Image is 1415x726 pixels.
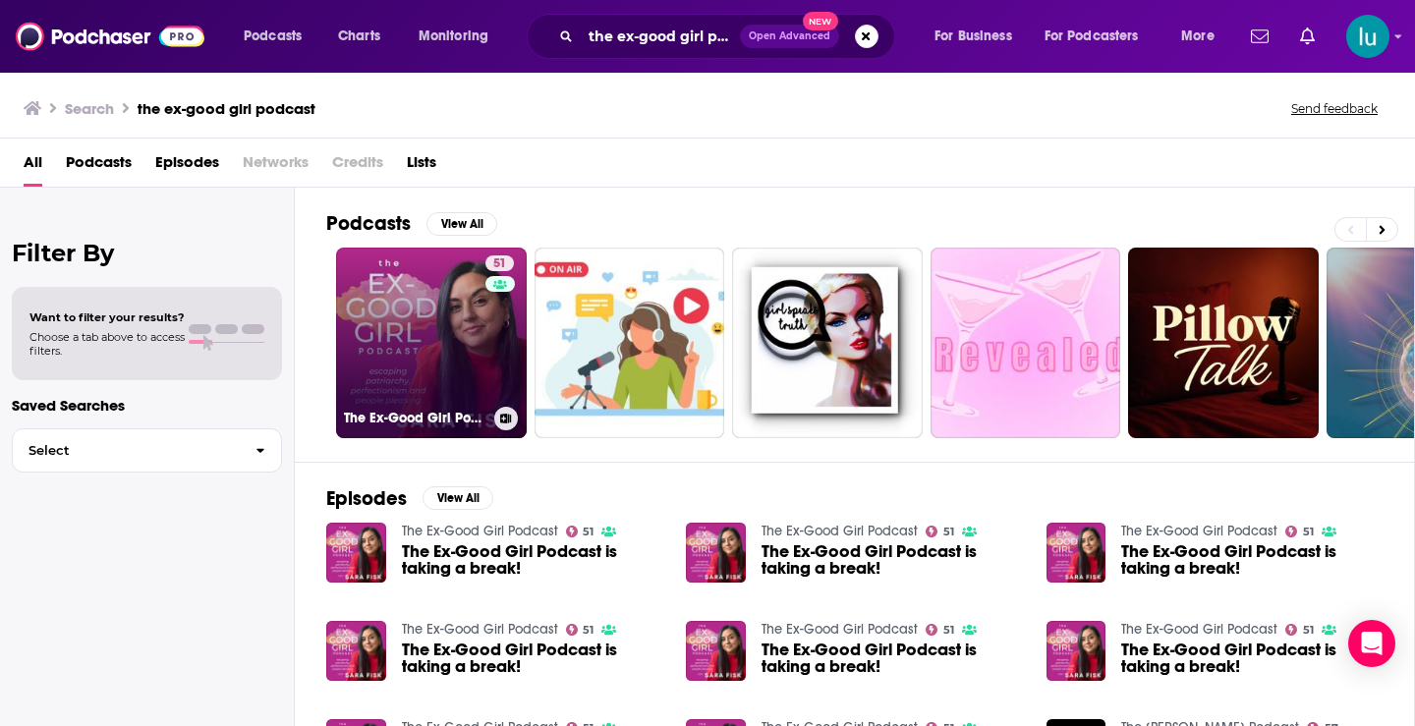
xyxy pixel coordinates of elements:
img: User Profile [1346,15,1389,58]
button: open menu [230,21,327,52]
span: Networks [243,146,309,187]
img: The Ex-Good Girl Podcast is taking a break! [686,523,746,583]
a: Show notifications dropdown [1243,20,1276,53]
a: The Ex-Good Girl Podcast is taking a break! [402,642,663,675]
span: Want to filter your results? [29,310,185,324]
button: Open AdvancedNew [740,25,839,48]
a: 51 [1285,624,1314,636]
span: For Podcasters [1045,23,1139,50]
button: open menu [1167,21,1239,52]
span: Select [13,444,240,457]
span: 51 [943,528,954,536]
span: Open Advanced [749,31,830,41]
a: The Ex-Good Girl Podcast is taking a break! [762,642,1023,675]
button: View All [426,212,497,236]
span: New [803,12,838,30]
a: The Ex-Good Girl Podcast is taking a break! [762,543,1023,577]
button: View All [423,486,493,510]
span: 51 [943,626,954,635]
img: The Ex-Good Girl Podcast is taking a break! [326,523,386,583]
span: 51 [583,626,594,635]
h3: the ex-good girl podcast [138,99,315,118]
span: Credits [332,146,383,187]
div: Open Intercom Messenger [1348,620,1395,667]
button: Select [12,428,282,473]
img: The Ex-Good Girl Podcast is taking a break! [1047,621,1106,681]
p: Saved Searches [12,396,282,415]
h3: Search [65,99,114,118]
a: The Ex-Good Girl Podcast is taking a break! [402,543,663,577]
span: Monitoring [419,23,488,50]
a: 51 [566,526,594,537]
div: Search podcasts, credits, & more... [545,14,914,59]
a: PodcastsView All [326,211,497,236]
img: The Ex-Good Girl Podcast is taking a break! [686,621,746,681]
h2: Episodes [326,486,407,511]
span: Logged in as lusodano [1346,15,1389,58]
button: open menu [921,21,1037,52]
a: 51 [485,255,514,271]
span: 51 [493,254,506,274]
h3: The Ex-Good Girl Podcast [344,410,486,426]
img: The Ex-Good Girl Podcast is taking a break! [1047,523,1106,583]
a: The Ex-Good Girl Podcast [1121,621,1277,638]
a: Episodes [155,146,219,187]
a: Lists [407,146,436,187]
a: 51The Ex-Good Girl Podcast [336,248,527,438]
span: More [1181,23,1215,50]
a: All [24,146,42,187]
a: EpisodesView All [326,486,493,511]
h2: Podcasts [326,211,411,236]
button: open menu [405,21,514,52]
a: The Ex-Good Girl Podcast is taking a break! [1121,642,1383,675]
a: 51 [926,526,954,537]
img: Podchaser - Follow, Share and Rate Podcasts [16,18,204,55]
a: The Ex-Good Girl Podcast [1121,523,1277,539]
a: Show notifications dropdown [1292,20,1323,53]
a: The Ex-Good Girl Podcast [762,523,918,539]
a: Podcasts [66,146,132,187]
a: The Ex-Good Girl Podcast [402,523,558,539]
a: 51 [1285,526,1314,537]
a: 51 [566,624,594,636]
span: For Business [934,23,1012,50]
h2: Filter By [12,239,282,267]
span: Podcasts [244,23,302,50]
span: 51 [1303,626,1314,635]
span: 51 [583,528,594,536]
a: Charts [325,21,392,52]
a: 51 [926,624,954,636]
input: Search podcasts, credits, & more... [581,21,740,52]
button: Show profile menu [1346,15,1389,58]
a: The Ex-Good Girl Podcast [402,621,558,638]
button: open menu [1032,21,1167,52]
button: Send feedback [1285,100,1384,117]
span: Choose a tab above to access filters. [29,330,185,358]
a: The Ex-Good Girl Podcast is taking a break! [1121,543,1383,577]
a: The Ex-Good Girl Podcast [762,621,918,638]
span: 51 [1303,528,1314,536]
span: Charts [338,23,380,50]
img: The Ex-Good Girl Podcast is taking a break! [326,621,386,681]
